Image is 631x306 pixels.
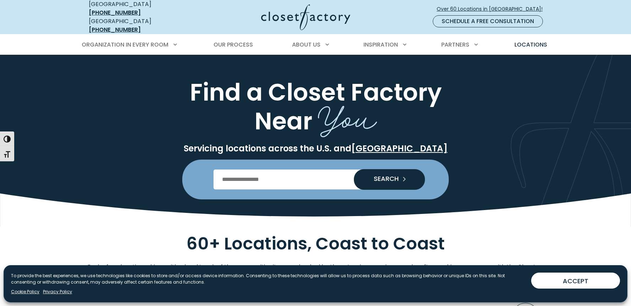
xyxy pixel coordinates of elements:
span: Inspiration [363,41,398,49]
p: Each of our locations shines with a local touch of the communities it serves, backed by the exten... [87,263,544,280]
div: [GEOGRAPHIC_DATA] [89,17,192,34]
span: About Us [292,41,320,49]
p: To provide the best experiences, we use technologies like cookies to store and/or access device i... [11,273,525,285]
a: Cookie Policy [11,289,39,295]
nav: Primary Menu [77,35,554,55]
a: Privacy Policy [43,289,72,295]
a: [PHONE_NUMBER] [89,26,141,34]
span: You [318,90,377,140]
span: Partners [441,41,469,49]
a: [GEOGRAPHIC_DATA] [351,143,448,154]
span: Find a Closet Factory [190,76,442,109]
span: Locations [514,41,547,49]
a: Over 60 Locations in [GEOGRAPHIC_DATA]! [436,3,549,15]
span: 60+ Locations, Coast to Coast [187,232,445,256]
span: SEARCH [368,176,399,182]
button: Search our Nationwide Locations [354,169,425,190]
span: Organization in Every Room [82,41,168,49]
a: Schedule a Free Consultation [433,15,543,27]
span: Our Process [214,41,253,49]
button: ACCEPT [531,273,620,289]
input: Enter Postal Code [214,170,418,189]
span: Near [254,104,312,138]
a: [PHONE_NUMBER] [89,9,141,17]
span: Over 60 Locations in [GEOGRAPHIC_DATA]! [437,5,548,13]
p: Servicing locations across the U.S. and [87,143,544,154]
img: Closet Factory Logo [261,4,350,30]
